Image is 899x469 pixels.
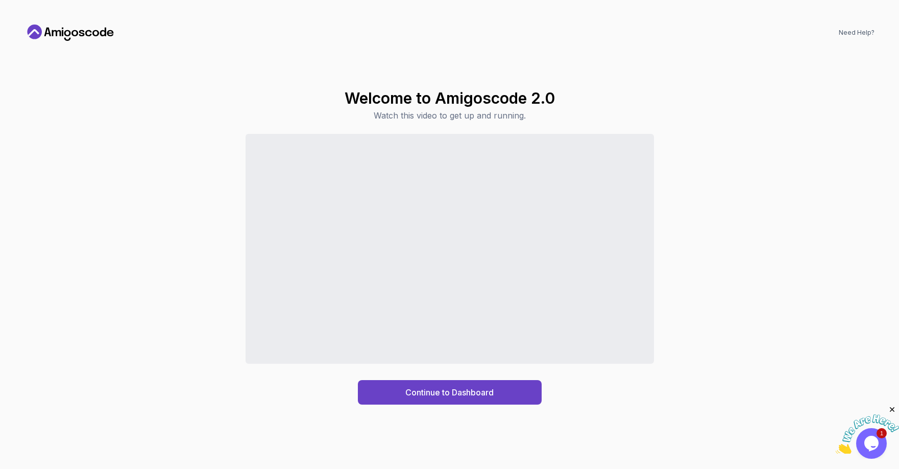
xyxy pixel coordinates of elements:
h1: Welcome to Amigoscode 2.0 [345,89,555,107]
div: Continue to Dashboard [405,386,494,398]
p: Watch this video to get up and running. [345,109,555,122]
iframe: chat widget [836,405,899,454]
a: Home link [25,25,116,41]
button: Continue to Dashboard [358,380,542,405]
a: Need Help? [839,29,874,37]
iframe: Sales Video [246,134,654,364]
